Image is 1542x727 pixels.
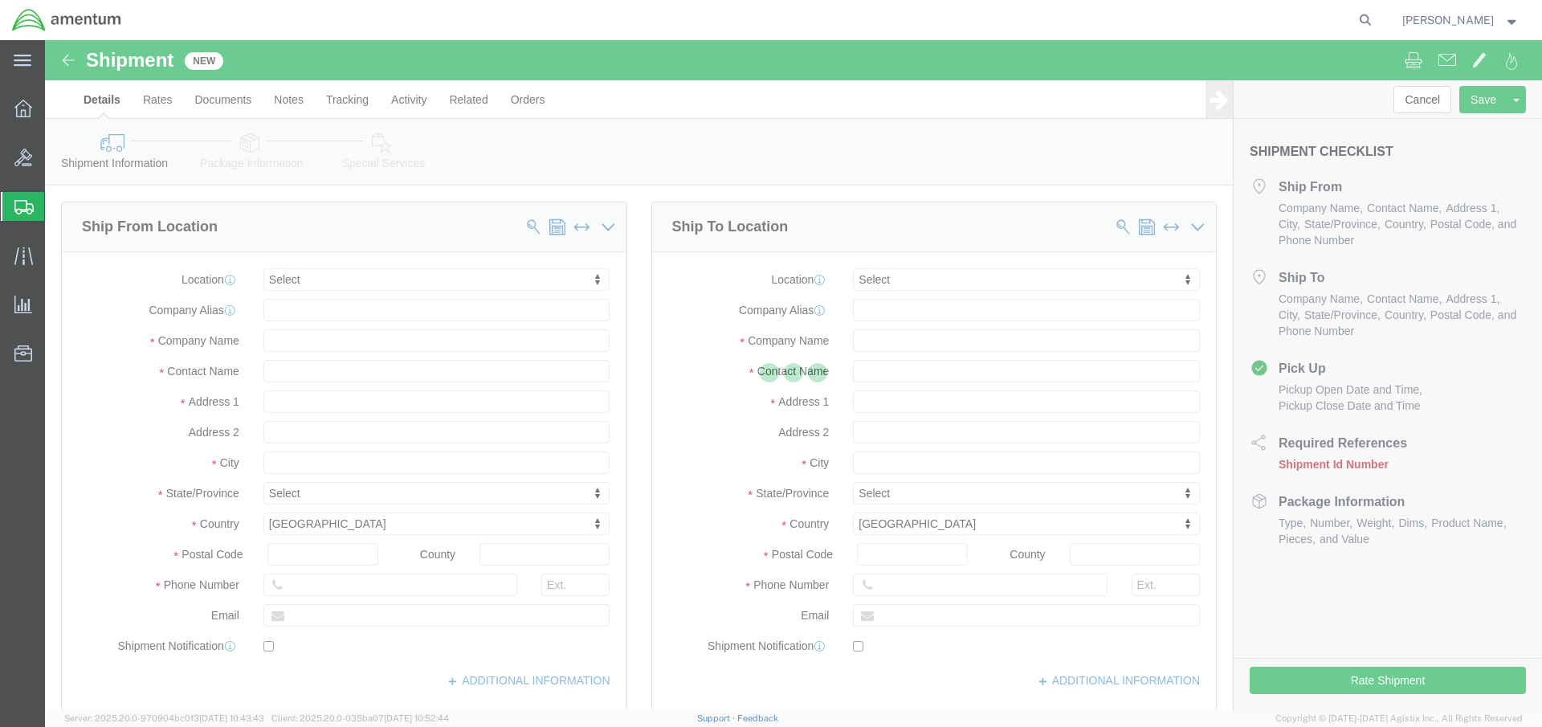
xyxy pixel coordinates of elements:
[384,713,449,723] span: [DATE] 10:52:44
[1402,11,1494,29] span: Lisa Cunningham
[737,713,778,723] a: Feedback
[64,713,264,723] span: Server: 2025.20.0-970904bc0f3
[199,713,264,723] span: [DATE] 10:43:43
[697,713,737,723] a: Support
[1401,10,1520,30] button: [PERSON_NAME]
[1275,712,1523,725] span: Copyright © [DATE]-[DATE] Agistix Inc., All Rights Reserved
[271,713,449,723] span: Client: 2025.20.0-035ba07
[11,8,122,32] img: logo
